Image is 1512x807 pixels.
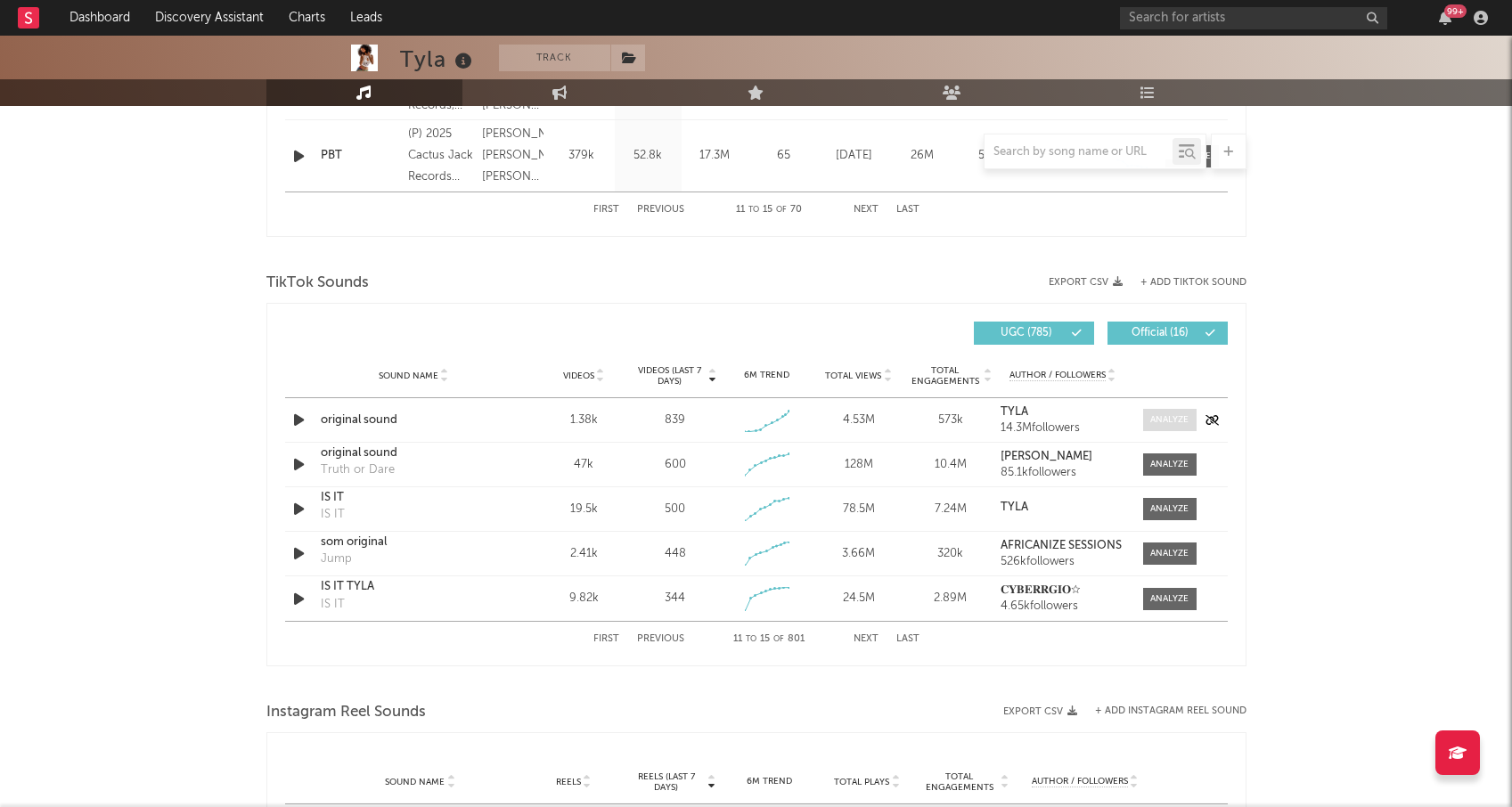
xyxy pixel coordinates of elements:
div: 4.65k followers [1001,600,1124,613]
div: (P) 2025 Cactus Jack Records under exclusive license to Epic Records, a division of Sony Music En... [408,124,473,188]
button: Next [854,634,879,644]
div: 573k [909,412,992,429]
input: Search by song name or URL [985,145,1173,159]
div: 11 15 70 [720,200,818,221]
button: Export CSV [1049,277,1123,288]
div: 99 + [1444,4,1467,18]
div: 24.5M [817,590,900,607]
span: Videos [563,371,594,381]
div: 600 [665,456,686,474]
div: 47k [543,456,625,474]
span: Reels [556,777,581,787]
a: original sound [321,412,507,429]
button: 99+ [1439,11,1451,25]
div: Truth or Dare [321,461,395,479]
span: Sound Name [385,777,445,787]
div: 2.41k [543,545,625,563]
button: Previous [637,634,684,644]
a: TYLA [1001,501,1124,514]
span: of [776,206,787,214]
div: 7.24M [909,501,992,518]
button: + Add TikTok Sound [1140,278,1246,288]
div: + Add Instagram Reel Sound [1077,706,1246,716]
span: Total Plays [834,777,889,787]
a: som original [321,534,507,551]
div: Tyla [400,45,477,74]
button: UGC(785) [974,322,1094,345]
a: AFRICANIZE SESSIONS [1001,540,1124,552]
div: 128M [817,456,900,474]
a: original sound [321,444,507,462]
strong: AFRICANIZE SESSIONS [1001,540,1122,551]
div: 344 [665,590,685,607]
button: First [593,205,619,215]
a: IS IT [321,489,507,507]
button: Next [854,205,879,215]
div: 10.4M [909,456,992,474]
div: IS IT [321,506,345,524]
div: 6M Trend [725,775,814,788]
button: Previous [637,205,684,215]
div: [PERSON_NAME], [PERSON_NAME], [PERSON_NAME] & [PERSON_NAME] "Dougie F" Ford [482,124,544,188]
a: TYLA [1001,406,1124,419]
strong: TYLA [1001,406,1028,418]
strong: TYLA [1001,501,1028,513]
div: 320k [909,545,992,563]
div: 2.89M [909,590,992,607]
span: Author / Followers [1009,370,1106,381]
div: 19.5k [543,501,625,518]
div: 9.82k [543,590,625,607]
span: TikTok Sounds [266,273,369,294]
button: + Add Instagram Reel Sound [1095,706,1246,716]
span: to [746,635,756,643]
strong: [PERSON_NAME] [1001,451,1092,462]
div: 500 [665,501,685,518]
button: Export CSV [1003,706,1077,717]
button: Track [499,45,610,71]
div: 11 15 801 [720,629,818,650]
a: IS IT TYLA [321,578,507,596]
span: to [748,206,759,214]
div: 3.66M [817,545,900,563]
div: 85.1k followers [1001,467,1124,479]
button: First [593,634,619,644]
button: + Add TikTok Sound [1123,278,1246,288]
span: of [773,635,784,643]
span: Total Engagements [920,771,999,793]
div: 4.53M [817,412,900,429]
button: Last [896,634,919,644]
span: Reels (last 7 days) [627,771,706,793]
div: 839 [665,412,685,429]
span: Sound Name [379,371,438,381]
span: Videos (last 7 days) [633,365,706,387]
div: 1.38k [543,412,625,429]
button: Official(16) [1107,322,1228,345]
div: Jump [321,550,352,568]
div: 448 [665,545,686,563]
span: Instagram Reel Sounds [266,702,426,723]
span: Author / Followers [1032,776,1128,787]
button: Last [896,205,919,215]
span: Official ( 16 ) [1119,328,1201,338]
div: IS IT [321,596,345,614]
div: 6M Trend [725,369,808,382]
span: UGC ( 785 ) [985,328,1067,338]
div: 526k followers [1001,556,1124,568]
span: Total Engagements [909,365,981,387]
strong: 𝐂𝐘𝐁𝐄𝐑𝐑𝐆𝐈𝐎☆ [1001,584,1081,596]
div: 78.5M [817,501,900,518]
input: Search for artists [1120,7,1387,29]
a: 𝐂𝐘𝐁𝐄𝐑𝐑𝐆𝐈𝐎☆ [1001,584,1124,597]
a: [PERSON_NAME] [1001,451,1124,463]
span: Total Views [825,371,881,381]
div: 14.3M followers [1001,422,1124,435]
